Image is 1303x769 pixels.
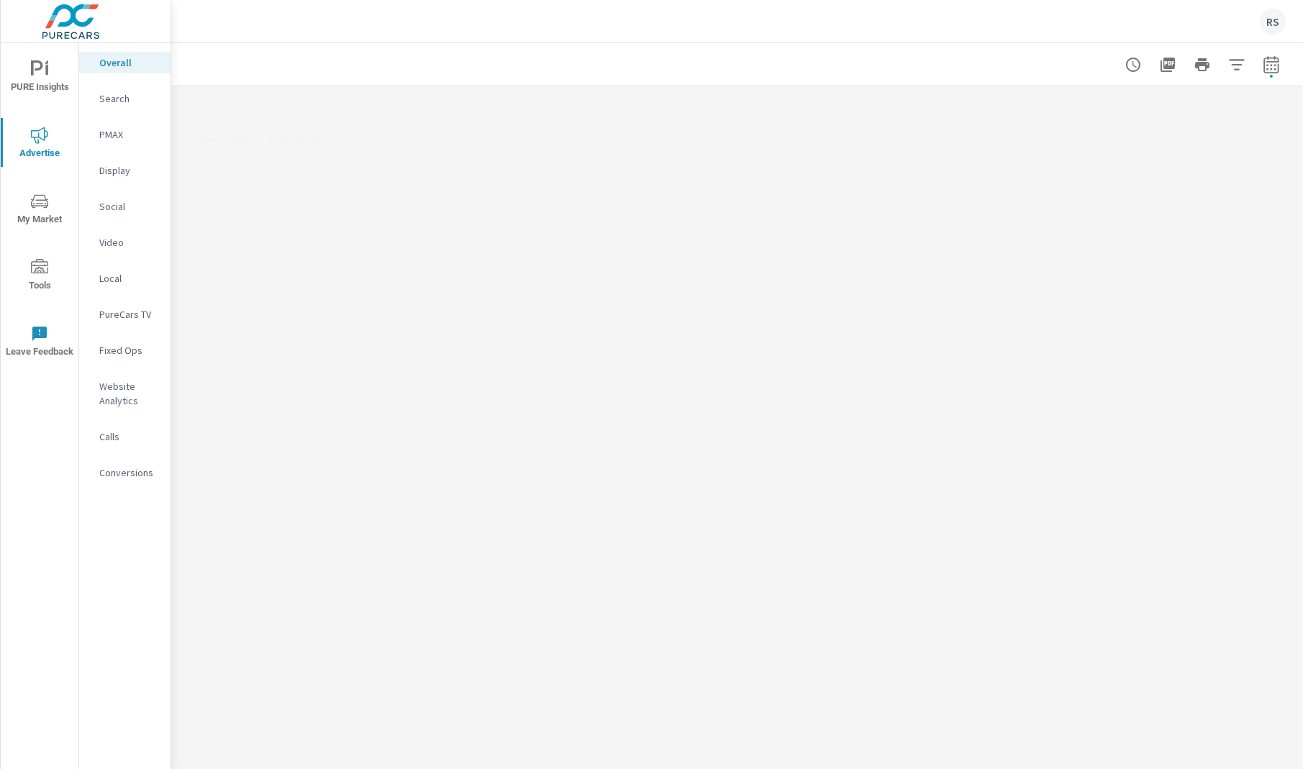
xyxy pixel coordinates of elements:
[99,465,159,480] p: Conversions
[5,259,74,294] span: Tools
[99,429,159,444] p: Calls
[99,55,159,70] p: Overall
[79,160,171,181] div: Display
[1211,122,1234,145] button: Make Fullscreen
[1240,124,1257,142] span: Understand performance metrics over the selected time range.
[79,124,171,145] div: PMAX
[5,193,74,228] span: My Market
[79,426,171,447] div: Calls
[5,60,74,96] span: PURE Insights
[1260,9,1286,35] div: RS
[79,196,171,217] div: Social
[99,235,159,250] p: Video
[99,91,159,106] p: Search
[99,379,159,408] p: Website Analytics
[1153,50,1182,79] button: "Export Report to PDF"
[1257,50,1286,79] button: Select Date Range
[5,325,74,360] span: Leave Feedback
[99,307,159,322] p: PureCars TV
[79,88,171,109] div: Search
[5,127,74,162] span: Advertise
[99,163,159,178] p: Display
[1188,50,1217,79] button: Print Report
[79,268,171,289] div: Local
[79,232,171,253] div: Video
[194,147,343,164] p: Last month vs Previous period
[99,199,159,214] p: Social
[1222,50,1251,79] button: Apply Filters
[1263,122,1286,145] button: Minimize Widget
[99,271,159,286] p: Local
[79,462,171,483] div: Conversions
[79,52,171,73] div: Overall
[79,304,171,325] div: PureCars TV
[99,127,159,142] p: PMAX
[79,340,171,361] div: Fixed Ops
[1,43,78,374] div: nav menu
[194,131,350,146] h5: Paid Media Performance
[99,343,159,358] p: Fixed Ops
[79,376,171,411] div: Website Analytics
